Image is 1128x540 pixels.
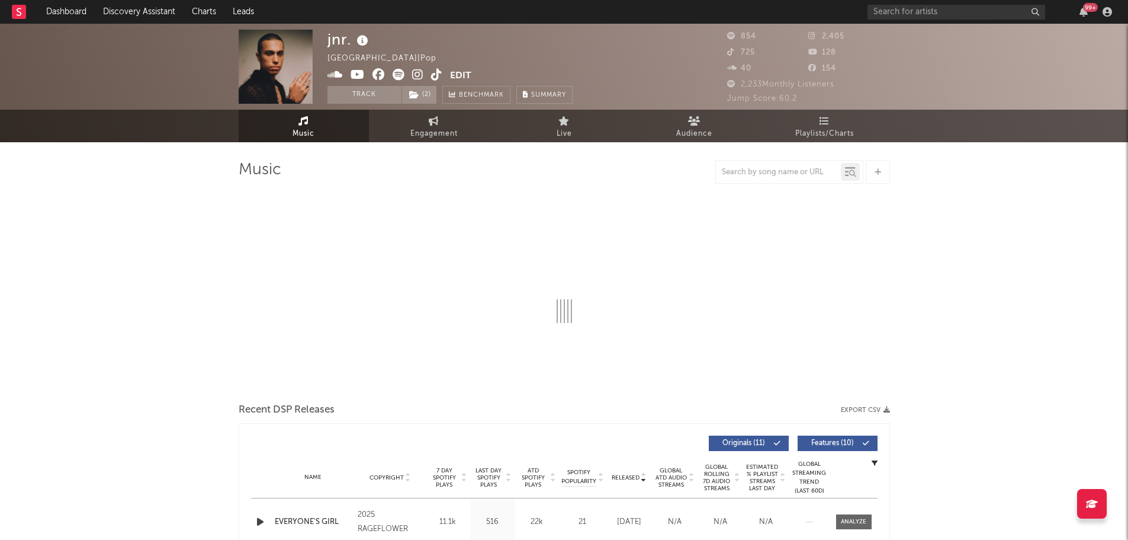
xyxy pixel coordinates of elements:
div: 21 [562,516,603,528]
div: Name [275,473,352,482]
span: Music [293,127,314,141]
span: Summary [531,92,566,98]
div: 2025 RAGEFLOWER [358,508,422,536]
span: Engagement [410,127,458,141]
span: 854 [727,33,756,40]
div: N/A [655,516,695,528]
span: Spotify Popularity [561,468,596,486]
span: Features ( 10 ) [805,440,860,447]
div: [GEOGRAPHIC_DATA] | Pop [327,52,450,66]
span: Originals ( 11 ) [716,440,771,447]
a: Engagement [369,110,499,142]
span: Global ATD Audio Streams [655,467,687,488]
div: jnr. [327,30,371,49]
span: 2,405 [808,33,844,40]
div: Global Streaming Trend (Last 60D) [792,460,827,496]
button: Summary [516,86,573,104]
span: Released [612,474,639,481]
button: Features(10) [798,436,878,451]
button: 99+ [1079,7,1088,17]
input: Search by song name or URL [716,168,841,177]
div: 11.1k [429,516,467,528]
input: Search for artists [867,5,1045,20]
span: ( 2 ) [401,86,437,104]
a: Playlists/Charts [760,110,890,142]
span: 40 [727,65,751,72]
button: (2) [402,86,436,104]
div: N/A [746,516,786,528]
a: Benchmark [442,86,510,104]
div: [DATE] [609,516,649,528]
span: Copyright [369,474,404,481]
button: Originals(11) [709,436,789,451]
span: 725 [727,49,755,56]
span: Estimated % Playlist Streams Last Day [746,464,779,492]
span: Playlists/Charts [795,127,854,141]
span: Audience [676,127,712,141]
div: 99 + [1083,3,1098,12]
span: 154 [808,65,836,72]
button: Edit [450,69,471,84]
span: 7 Day Spotify Plays [429,467,460,488]
span: Jump Score: 60.2 [727,95,797,103]
span: 128 [808,49,836,56]
a: Music [239,110,369,142]
div: 22k [518,516,556,528]
a: Audience [629,110,760,142]
span: Global Rolling 7D Audio Streams [700,464,733,492]
a: EVERYONE'S GIRL [275,516,352,528]
div: 516 [473,516,512,528]
span: ATD Spotify Plays [518,467,549,488]
span: Benchmark [459,88,504,103]
button: Track [327,86,401,104]
button: Export CSV [841,407,890,414]
span: Last Day Spotify Plays [473,467,504,488]
span: Recent DSP Releases [239,403,335,417]
span: Live [557,127,572,141]
span: 2,233 Monthly Listeners [727,81,834,88]
div: N/A [700,516,740,528]
a: Live [499,110,629,142]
